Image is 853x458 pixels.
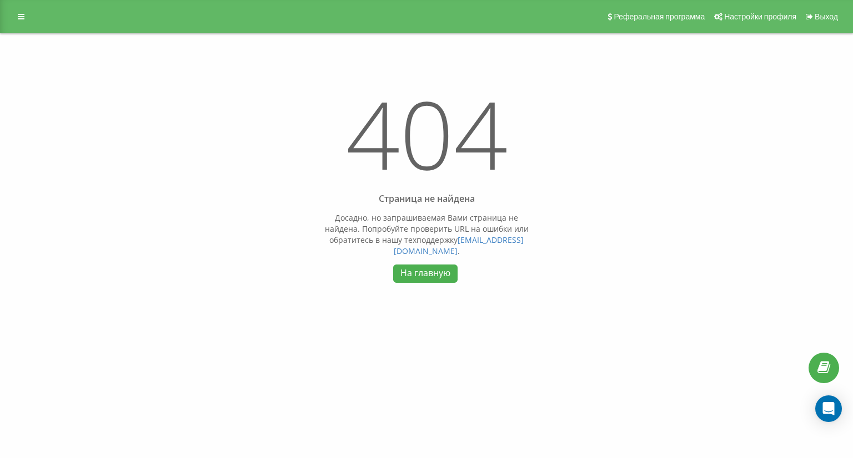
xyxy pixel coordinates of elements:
span: Реферальная программа [614,12,705,21]
span: Выход [815,12,838,21]
a: На главную [393,264,457,283]
a: [EMAIL_ADDRESS][DOMAIN_NAME] [394,235,524,256]
div: Open Intercom Messenger [815,395,842,422]
h1: 404 [323,73,530,205]
p: Досадно, но запрашиваемая Вами страница не найдена. Попробуйте проверить URL на ошибки или обрати... [323,212,530,257]
div: Страница не найдена [323,194,530,204]
span: Настройки профиля [724,12,796,21]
